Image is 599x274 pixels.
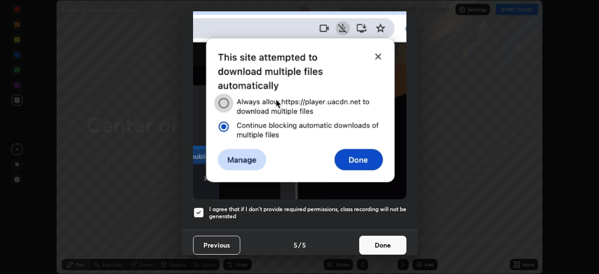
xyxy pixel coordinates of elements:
button: Done [359,236,406,255]
button: Previous [193,236,240,255]
h5: I agree that if I don't provide required permissions, class recording will not be generated [209,205,406,220]
h4: / [298,240,301,250]
h4: 5 [302,240,306,250]
h4: 5 [294,240,297,250]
